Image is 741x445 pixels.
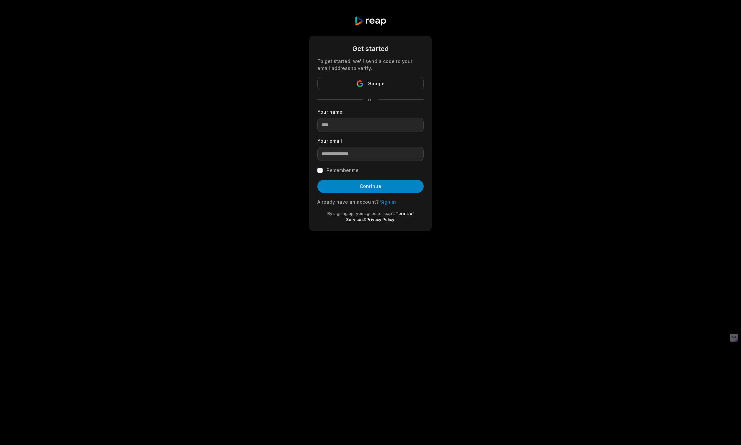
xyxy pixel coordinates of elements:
[317,44,424,54] div: Get started
[317,58,424,72] div: To get started, we'll send a code to your email address to verify.
[317,77,424,90] button: Google
[364,217,366,222] span: &
[354,16,386,26] img: reap
[363,96,378,103] span: or
[317,180,424,193] button: Continue
[366,217,394,222] a: Privacy Policy
[367,80,385,88] span: Google
[380,199,396,205] a: Sign in
[317,137,424,144] label: Your email
[317,108,424,115] label: Your name
[317,199,379,205] span: Already have an account?
[327,211,396,216] span: By signing up, you agree to reap's
[327,166,359,174] label: Remember me
[394,217,395,222] span: .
